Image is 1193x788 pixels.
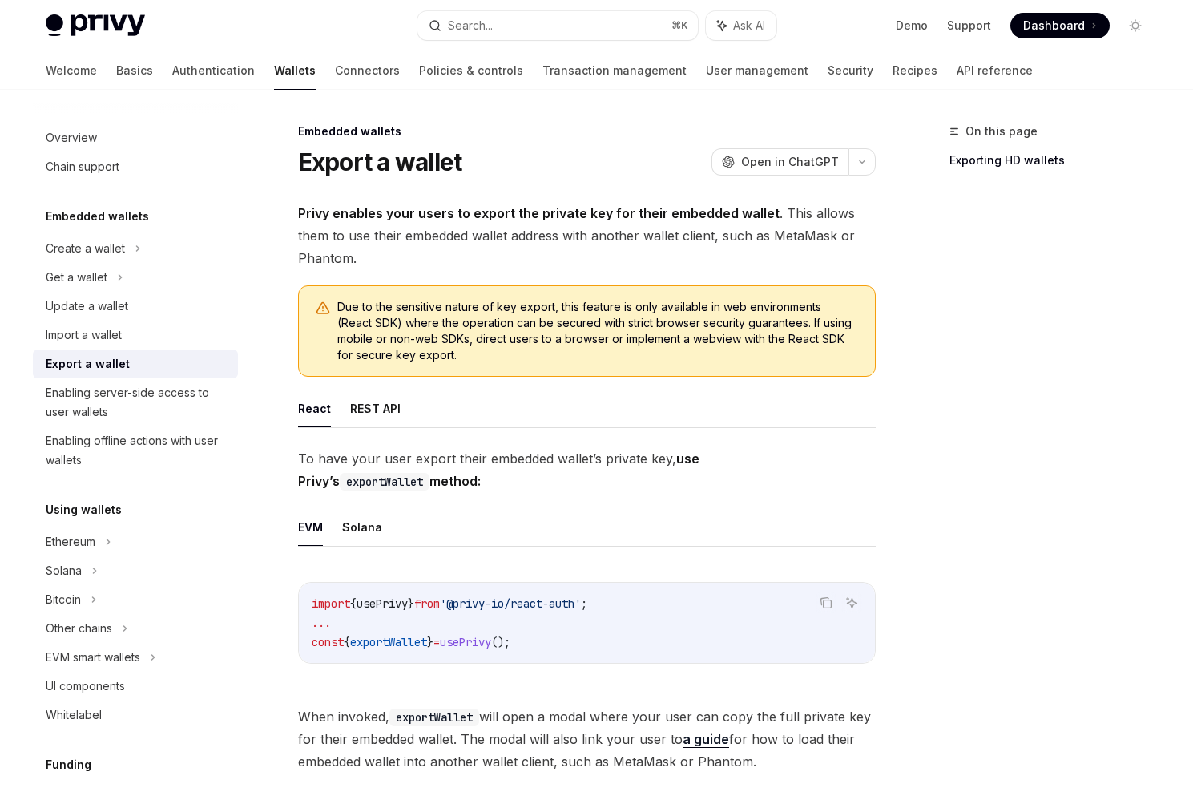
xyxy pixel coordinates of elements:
[46,325,122,345] div: Import a wallet
[344,635,350,649] span: {
[46,755,91,774] h5: Funding
[46,51,97,90] a: Welcome
[46,500,122,519] h5: Using wallets
[46,590,81,609] div: Bitcoin
[298,705,876,773] span: When invoked, will open a modal where your user can copy the full private key for their embedded ...
[389,709,479,726] code: exportWallet
[172,51,255,90] a: Authentication
[33,378,238,426] a: Enabling server-side access to user wallets
[957,51,1033,90] a: API reference
[440,635,491,649] span: usePrivy
[298,508,323,546] button: EVM
[33,152,238,181] a: Chain support
[46,268,107,287] div: Get a wallet
[46,297,128,316] div: Update a wallet
[433,635,440,649] span: =
[33,701,238,729] a: Whitelabel
[706,11,776,40] button: Ask AI
[337,299,859,363] span: Due to the sensitive nature of key export, this feature is only available in web environments (Re...
[340,473,429,491] code: exportWallet
[312,596,350,611] span: import
[46,532,95,552] div: Ethereum
[427,635,433,649] span: }
[116,51,153,90] a: Basics
[298,205,780,221] strong: Privy enables your users to export the private key for their embedded wallet
[342,508,382,546] button: Solana
[350,390,401,427] button: REST API
[315,301,331,317] svg: Warning
[46,431,228,470] div: Enabling offline actions with user wallets
[706,51,808,90] a: User management
[46,157,119,176] div: Chain support
[46,207,149,226] h5: Embedded wallets
[448,16,493,35] div: Search...
[46,383,228,422] div: Enabling server-side access to user wallets
[542,51,687,90] a: Transaction management
[312,635,344,649] span: const
[408,596,414,611] span: }
[335,51,400,90] a: Connectors
[828,51,873,90] a: Security
[46,128,97,147] div: Overview
[683,731,729,748] a: a guide
[46,619,112,638] div: Other chains
[298,202,876,269] span: . This allows them to use their embedded wallet address with another wallet client, such as MetaM...
[1023,18,1085,34] span: Dashboard
[46,354,130,374] div: Export a wallet
[33,350,238,378] a: Export a wallet
[33,292,238,321] a: Update a wallet
[298,390,331,427] button: React
[419,51,523,90] a: Policies & controls
[46,14,145,37] img: light logo
[965,122,1038,141] span: On this page
[33,426,238,475] a: Enabling offline actions with user wallets
[841,592,862,613] button: Ask AI
[949,147,1161,173] a: Exporting HD wallets
[896,18,928,34] a: Demo
[711,148,848,176] button: Open in ChatGPT
[947,18,991,34] a: Support
[298,147,462,176] h1: Export a wallet
[417,11,698,40] button: Search...⌘K
[414,596,440,611] span: from
[491,635,510,649] span: ();
[440,596,581,611] span: '@privy-io/react-auth'
[350,635,427,649] span: exportWallet
[46,705,102,725] div: Whitelabel
[1010,13,1110,38] a: Dashboard
[46,677,125,696] div: UI components
[350,596,357,611] span: {
[893,51,937,90] a: Recipes
[298,447,876,492] span: To have your user export their embedded wallet’s private key,
[581,596,587,611] span: ;
[46,561,82,580] div: Solana
[274,51,316,90] a: Wallets
[1122,13,1148,38] button: Toggle dark mode
[741,154,839,170] span: Open in ChatGPT
[33,321,238,350] a: Import a wallet
[816,592,836,613] button: Copy the contents from the code block
[33,672,238,701] a: UI components
[357,596,408,611] span: usePrivy
[733,18,765,34] span: Ask AI
[33,123,238,152] a: Overview
[46,648,140,667] div: EVM smart wallets
[312,616,331,630] span: ...
[298,123,876,139] div: Embedded wallets
[46,239,125,258] div: Create a wallet
[671,19,688,32] span: ⌘ K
